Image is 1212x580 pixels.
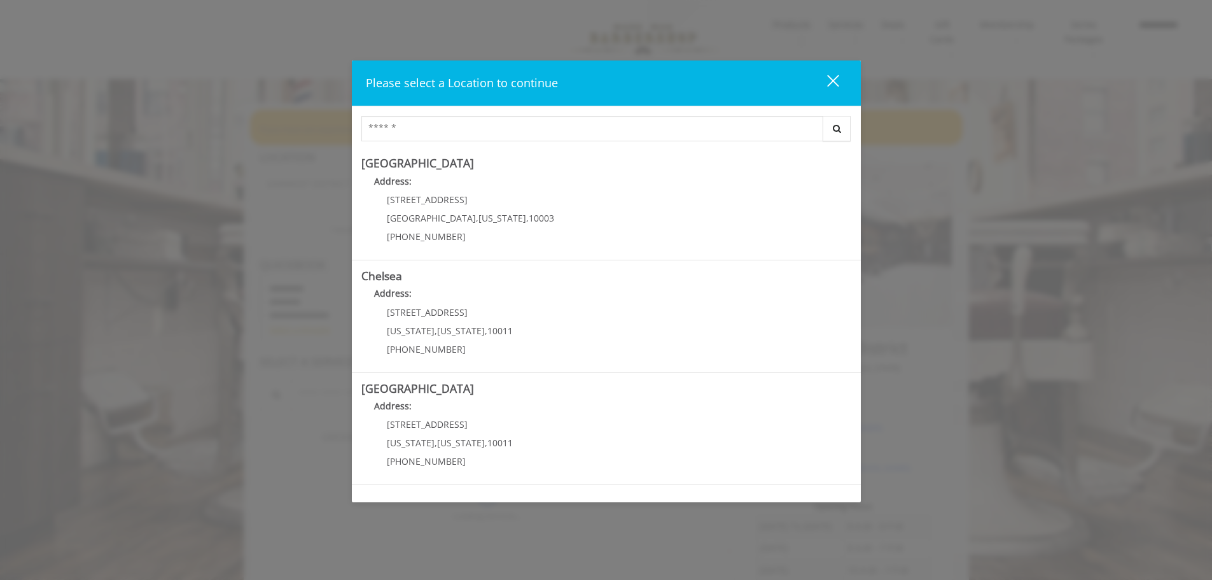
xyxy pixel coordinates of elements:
[361,381,474,396] b: [GEOGRAPHIC_DATA]
[361,493,401,508] b: Flatiron
[804,70,847,96] button: close dialog
[387,455,466,467] span: [PHONE_NUMBER]
[387,418,468,430] span: [STREET_ADDRESS]
[387,212,476,224] span: [GEOGRAPHIC_DATA]
[374,400,412,412] b: Address:
[374,175,412,187] b: Address:
[485,325,487,337] span: ,
[387,437,435,449] span: [US_STATE]
[435,325,437,337] span: ,
[437,325,485,337] span: [US_STATE]
[830,124,844,133] i: Search button
[361,155,474,171] b: [GEOGRAPHIC_DATA]
[812,74,838,93] div: close dialog
[387,325,435,337] span: [US_STATE]
[487,437,513,449] span: 10011
[526,212,529,224] span: ,
[387,230,466,243] span: [PHONE_NUMBER]
[485,437,487,449] span: ,
[435,437,437,449] span: ,
[361,116,823,141] input: Search Center
[361,116,851,148] div: Center Select
[387,343,466,355] span: [PHONE_NUMBER]
[387,194,468,206] span: [STREET_ADDRESS]
[487,325,513,337] span: 10011
[437,437,485,449] span: [US_STATE]
[478,212,526,224] span: [US_STATE]
[387,306,468,318] span: [STREET_ADDRESS]
[529,212,554,224] span: 10003
[476,212,478,224] span: ,
[361,268,402,283] b: Chelsea
[366,75,558,90] span: Please select a Location to continue
[374,287,412,299] b: Address:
